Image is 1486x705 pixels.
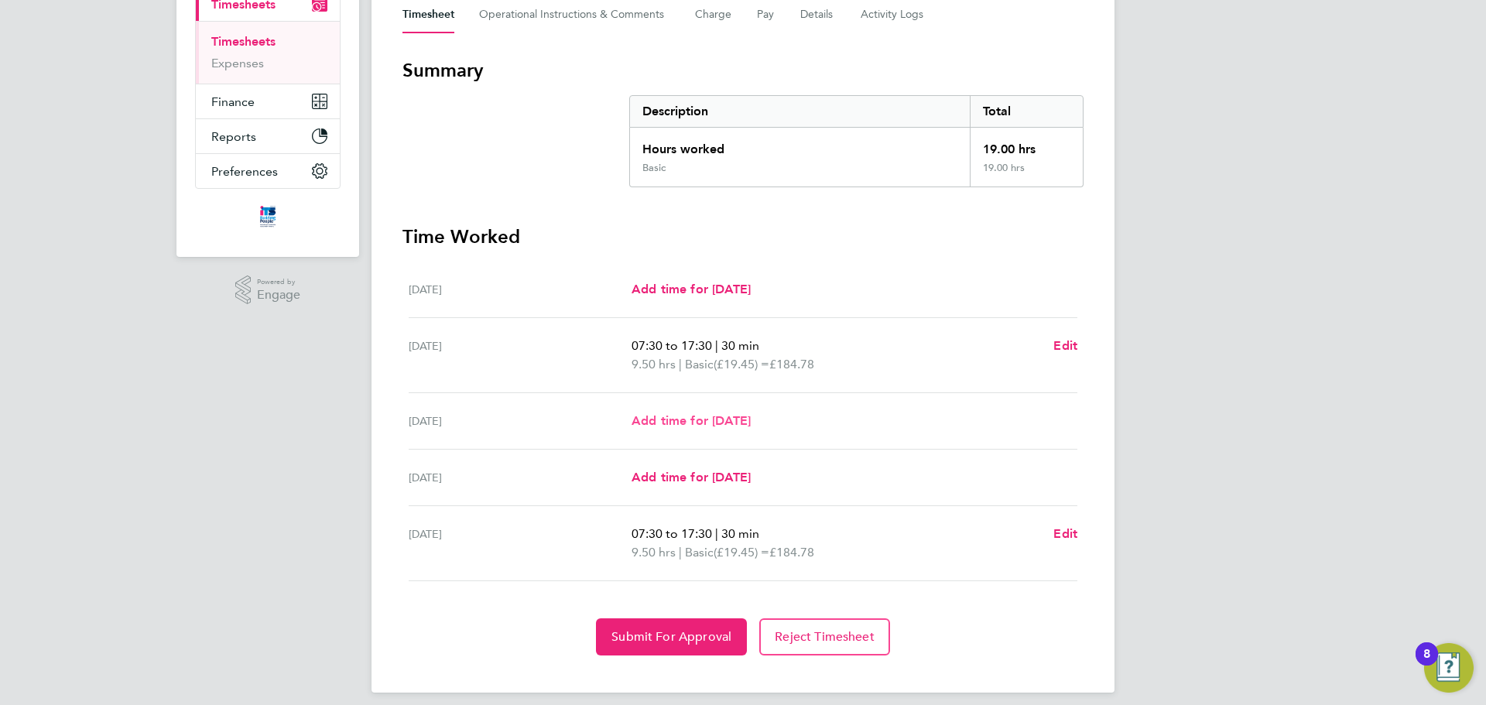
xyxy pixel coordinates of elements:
[759,618,890,655] button: Reject Timesheet
[775,629,875,645] span: Reject Timesheet
[632,526,712,541] span: 07:30 to 17:30
[409,525,632,562] div: [DATE]
[211,164,278,179] span: Preferences
[685,355,714,374] span: Basic
[632,280,751,299] a: Add time for [DATE]
[714,357,769,371] span: (£19.45) =
[685,543,714,562] span: Basic
[715,338,718,353] span: |
[211,129,256,144] span: Reports
[1053,338,1077,353] span: Edit
[769,545,814,560] span: £184.78
[409,280,632,299] div: [DATE]
[409,468,632,487] div: [DATE]
[721,338,759,353] span: 30 min
[632,470,751,484] span: Add time for [DATE]
[196,119,340,153] button: Reports
[715,526,718,541] span: |
[769,357,814,371] span: £184.78
[632,545,676,560] span: 9.50 hrs
[1424,643,1474,693] button: Open Resource Center, 8 new notifications
[195,204,341,229] a: Go to home page
[1053,525,1077,543] a: Edit
[211,56,264,70] a: Expenses
[257,204,279,229] img: itsconstruction-logo-retina.png
[632,282,751,296] span: Add time for [DATE]
[402,58,1084,655] section: Timesheet
[679,545,682,560] span: |
[257,289,300,302] span: Engage
[632,413,751,428] span: Add time for [DATE]
[1053,526,1077,541] span: Edit
[632,357,676,371] span: 9.50 hrs
[630,96,970,127] div: Description
[211,34,276,49] a: Timesheets
[402,224,1084,249] h3: Time Worked
[196,84,340,118] button: Finance
[970,128,1083,162] div: 19.00 hrs
[1423,654,1430,674] div: 8
[630,128,970,162] div: Hours worked
[629,95,1084,187] div: Summary
[402,58,1084,83] h3: Summary
[235,275,301,305] a: Powered byEngage
[970,96,1083,127] div: Total
[721,526,759,541] span: 30 min
[196,154,340,188] button: Preferences
[632,468,751,487] a: Add time for [DATE]
[1053,337,1077,355] a: Edit
[632,338,712,353] span: 07:30 to 17:30
[409,337,632,374] div: [DATE]
[211,94,255,109] span: Finance
[257,275,300,289] span: Powered by
[714,545,769,560] span: (£19.45) =
[596,618,747,655] button: Submit For Approval
[196,21,340,84] div: Timesheets
[632,412,751,430] a: Add time for [DATE]
[611,629,731,645] span: Submit For Approval
[970,162,1083,187] div: 19.00 hrs
[642,162,666,174] div: Basic
[409,412,632,430] div: [DATE]
[679,357,682,371] span: |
